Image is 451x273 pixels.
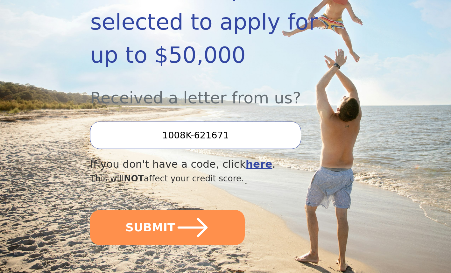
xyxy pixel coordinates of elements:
div: Received a letter from us? [90,72,320,110]
span: NOT [124,173,144,183]
div: If you don't have a code, click . [90,157,320,172]
input: Enter your Offer Code: [90,122,301,149]
a: here [246,158,272,170]
button: SUBMIT [90,210,245,245]
div: This will affect your credit score. [90,172,320,185]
